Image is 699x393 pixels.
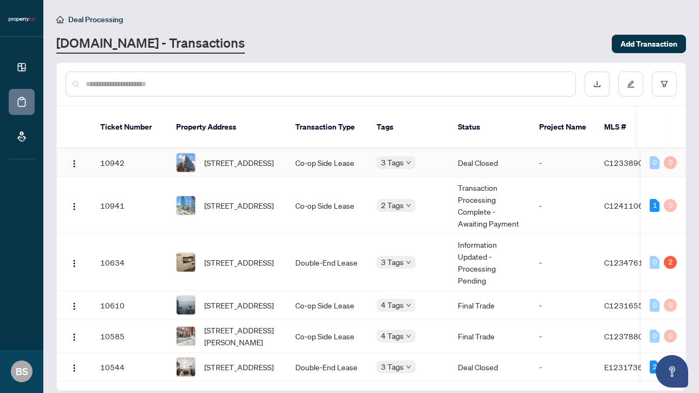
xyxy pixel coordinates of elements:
span: 3 Tags [381,156,404,169]
span: [STREET_ADDRESS] [204,256,274,268]
span: down [406,260,411,265]
td: Deal Closed [449,149,530,177]
button: edit [618,72,643,96]
td: 10544 [92,353,167,382]
td: 10941 [92,177,167,234]
td: 10585 [92,320,167,353]
td: Information Updated - Processing Pending [449,234,530,291]
img: logo [9,16,35,23]
span: 3 Tags [381,360,404,373]
img: Logo [70,202,79,211]
span: [STREET_ADDRESS] [204,199,274,211]
span: 3 Tags [381,256,404,268]
span: Add Transaction [620,35,677,53]
th: Tags [368,106,449,149]
img: thumbnail-img [177,296,195,314]
th: Project Name [530,106,596,149]
img: Logo [70,364,79,372]
div: 0 [664,156,677,169]
button: Logo [66,297,83,314]
span: filter [661,80,668,88]
span: down [406,302,411,308]
div: 0 [664,330,677,343]
td: Co-op Side Lease [287,320,368,353]
button: Logo [66,254,83,271]
td: - [530,320,596,353]
span: down [406,364,411,370]
span: 2 Tags [381,199,404,211]
td: - [530,291,596,320]
button: Logo [66,358,83,376]
td: - [530,353,596,382]
span: C12338903 [604,158,648,167]
img: thumbnail-img [177,327,195,345]
div: 1 [650,199,659,212]
a: [DOMAIN_NAME] - Transactions [56,34,245,54]
th: Status [449,106,530,149]
span: BS [16,364,28,379]
span: down [406,203,411,208]
button: Logo [66,197,83,214]
button: Open asap [656,355,688,388]
td: Co-op Side Lease [287,177,368,234]
div: 0 [650,330,659,343]
img: Logo [70,302,79,311]
td: Transaction Processing Complete - Awaiting Payment [449,177,530,234]
td: - [530,177,596,234]
span: down [406,160,411,165]
span: C12316558 [604,300,648,310]
span: down [406,333,411,339]
span: C12411060 [604,201,648,210]
th: MLS # [596,106,661,149]
td: Co-op Side Lease [287,291,368,320]
button: download [585,72,610,96]
span: download [593,80,601,88]
th: Transaction Type [287,106,368,149]
img: thumbnail-img [177,253,195,272]
th: Ticket Number [92,106,167,149]
div: 0 [664,199,677,212]
button: Logo [66,154,83,171]
span: home [56,16,64,23]
img: Logo [70,259,79,268]
td: Co-op Side Lease [287,149,368,177]
td: - [530,234,596,291]
span: 4 Tags [381,299,404,311]
img: thumbnail-img [177,196,195,215]
span: [STREET_ADDRESS][PERSON_NAME] [204,324,278,348]
td: 10634 [92,234,167,291]
div: 0 [650,299,659,312]
td: Final Trade [449,320,530,353]
td: - [530,149,596,177]
span: edit [627,80,635,88]
td: 10942 [92,149,167,177]
div: 2 [664,256,677,269]
th: Property Address [167,106,287,149]
span: [STREET_ADDRESS] [204,157,274,169]
div: 0 [650,156,659,169]
div: 0 [664,299,677,312]
span: [STREET_ADDRESS] [204,299,274,311]
td: Double-End Lease [287,353,368,382]
img: Logo [70,159,79,168]
span: Deal Processing [68,15,123,24]
div: 0 [650,256,659,269]
span: C12378807 [604,331,648,341]
td: Double-End Lease [287,234,368,291]
td: 10610 [92,291,167,320]
td: Deal Closed [449,353,530,382]
span: [STREET_ADDRESS] [204,361,274,373]
img: thumbnail-img [177,358,195,376]
td: Final Trade [449,291,530,320]
img: Logo [70,333,79,342]
button: Logo [66,327,83,345]
div: 2 [650,360,659,373]
span: C12347618 [604,257,648,267]
span: 4 Tags [381,330,404,342]
span: E12317362 [604,362,648,372]
img: thumbnail-img [177,153,195,172]
button: filter [652,72,677,96]
button: Add Transaction [612,35,686,53]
